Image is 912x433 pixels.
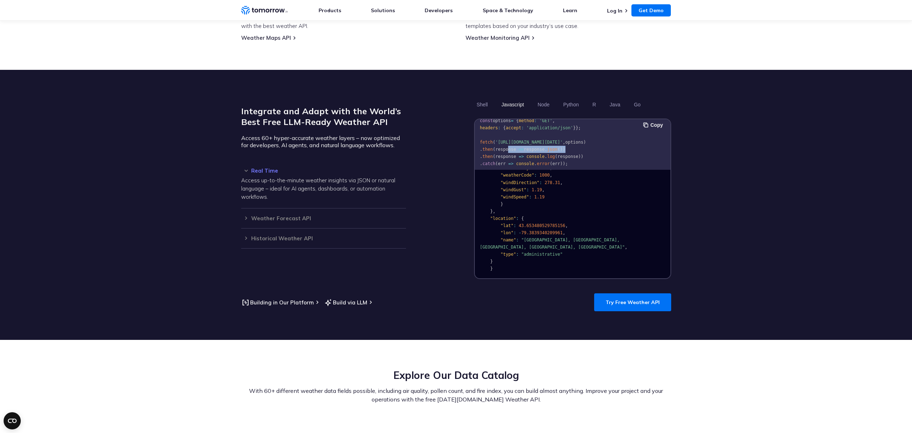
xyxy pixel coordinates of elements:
span: ) [563,147,565,152]
button: R [590,98,598,111]
span: method [519,118,534,123]
span: = [511,118,513,123]
span: response [495,147,516,152]
button: Go [631,98,643,111]
span: . [480,147,482,152]
span: : [521,125,524,130]
p: With 60+ different weather data fields possible, including air quality, pollen count, and fire in... [241,386,671,404]
span: "lon" [500,230,513,235]
button: Open CMP widget [4,412,21,429]
a: Try Free Weather API [594,293,671,311]
span: , [552,118,555,123]
span: err [552,161,560,166]
span: { [516,118,519,123]
a: Log In [607,8,622,14]
span: catch [482,161,495,166]
span: "windGust" [500,187,526,192]
span: '[URL][DOMAIN_NAME][DATE]' [495,140,563,145]
span: }; [576,125,581,130]
a: Home link [241,5,288,16]
a: Get Demo [631,4,671,16]
span: headers [480,125,498,130]
span: : [526,187,529,192]
span: : [516,216,519,221]
span: "lat" [500,223,513,228]
a: Weather Maps API [241,34,291,41]
span: , [565,223,568,228]
span: : [516,237,519,242]
span: } [573,125,576,130]
span: : [498,125,500,130]
span: , [560,180,563,185]
span: } [490,209,492,214]
span: : [529,194,531,199]
span: - [519,230,521,235]
span: options [493,118,511,123]
p: Access up-to-the-minute weather insights via JSON or natural language – ideal for AI agents, dash... [241,176,406,201]
span: , [550,173,552,178]
span: 1.19 [534,194,544,199]
span: "weatherCode" [500,173,534,178]
span: error [537,161,550,166]
span: response [557,154,578,159]
a: Building in Our Platform [241,298,314,307]
p: Access 60+ hyper-accurate weather layers – now optimized for developers, AI agents, and natural l... [241,134,406,149]
span: "type" [500,252,516,257]
span: ) [560,161,563,166]
span: ( [493,154,495,159]
span: console [526,154,545,159]
span: , [625,245,627,250]
span: then [482,154,493,159]
span: ( [555,154,557,159]
span: then [482,147,493,152]
span: => [508,161,513,166]
span: ( [495,161,498,166]
span: ) [581,154,583,159]
span: 'GET' [539,118,552,123]
h2: Integrate and Adapt with the World’s Best Free LLM-Ready Weather API [241,106,406,127]
span: : [534,173,536,178]
h2: Explore Our Data Catalog [241,369,671,382]
div: Weather Forecast API [241,216,406,221]
span: : [534,118,536,123]
span: : [513,223,516,228]
a: Space & Technology [483,7,533,14]
span: 1.19 [531,187,542,192]
span: response [524,147,544,152]
span: . [480,154,482,159]
span: , [542,187,544,192]
a: Solutions [371,7,395,14]
span: , [563,230,565,235]
span: options [565,140,583,145]
span: console [516,161,534,166]
span: err [498,161,506,166]
span: . [534,161,536,166]
span: "[GEOGRAPHIC_DATA], [GEOGRAPHIC_DATA], [GEOGRAPHIC_DATA], [GEOGRAPHIC_DATA], [GEOGRAPHIC_DATA]" [480,237,625,250]
span: "name" [500,237,516,242]
h3: Real Time [241,168,406,173]
button: Python [560,98,581,111]
span: ( [557,147,560,152]
button: Shell [474,98,490,111]
span: . [544,154,547,159]
span: ) [560,147,563,152]
a: Developers [425,7,453,14]
span: ( [550,161,552,166]
a: Learn [563,7,577,14]
a: Products [319,7,341,14]
span: } [490,259,492,264]
span: . [544,147,547,152]
a: Build via LLM [324,298,367,307]
span: : [539,180,542,185]
span: 79.3839340209961 [521,230,563,235]
span: log [547,154,555,159]
span: "administrative" [521,252,563,257]
span: accept [506,125,521,130]
span: , [563,140,565,145]
span: , [493,209,495,214]
h3: Historical Weather API [241,236,406,241]
span: 43.653480529785156 [519,223,565,228]
span: ); [563,161,568,166]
